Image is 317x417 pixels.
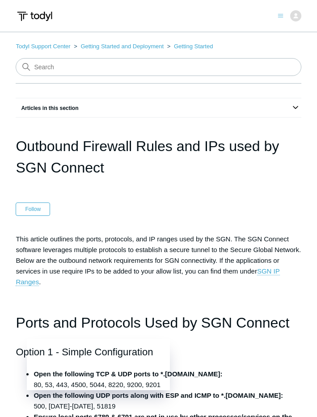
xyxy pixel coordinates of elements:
[16,312,301,334] h1: Ports and Protocols Used by SGN Connect
[72,43,165,50] li: Getting Started and Deployment
[16,43,70,50] a: Todyl Support Center
[16,8,54,25] img: Todyl Support Center Help Center home page
[174,43,213,50] a: Getting Started
[34,390,301,412] li: 500, [DATE]-[DATE], 51819
[16,43,72,50] li: Todyl Support Center
[278,11,283,19] button: Toggle navigation menu
[165,43,213,50] li: Getting Started
[16,105,78,111] span: Articles in this section
[16,344,301,360] h2: Option 1 - Simple Configuration
[80,43,164,50] a: Getting Started and Deployment
[16,58,301,76] input: Search
[16,135,301,178] h1: Outbound Firewall Rules and IPs used by SGN Connect
[16,202,50,216] button: Follow Article
[27,339,170,390] iframe: Todyl Status
[16,235,301,286] span: This article outlines the ports, protocols, and IP ranges used by the SGN. The SGN Connect softwa...
[34,392,283,399] strong: Open the following UDP ports along with ESP and ICMP to *.[DOMAIN_NAME]:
